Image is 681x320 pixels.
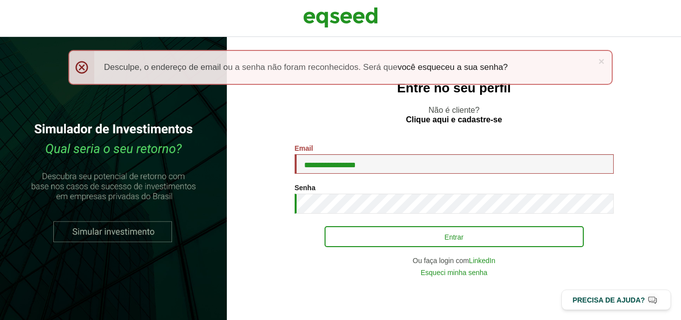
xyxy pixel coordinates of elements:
p: Não é cliente? [247,105,661,124]
button: Entrar [325,226,584,247]
a: Clique aqui e cadastre-se [406,116,502,124]
label: Senha [295,184,316,191]
a: você esqueceu a sua senha? [397,63,508,71]
img: EqSeed Logo [303,5,378,30]
div: Ou faça login com [295,257,614,264]
label: Email [295,145,313,152]
a: Esqueci minha senha [421,269,488,276]
a: × [598,56,604,66]
a: LinkedIn [469,257,496,264]
div: Desculpe, o endereço de email ou a senha não foram reconhecidos. Será que [68,50,613,85]
h2: Entre no seu perfil [247,81,661,95]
